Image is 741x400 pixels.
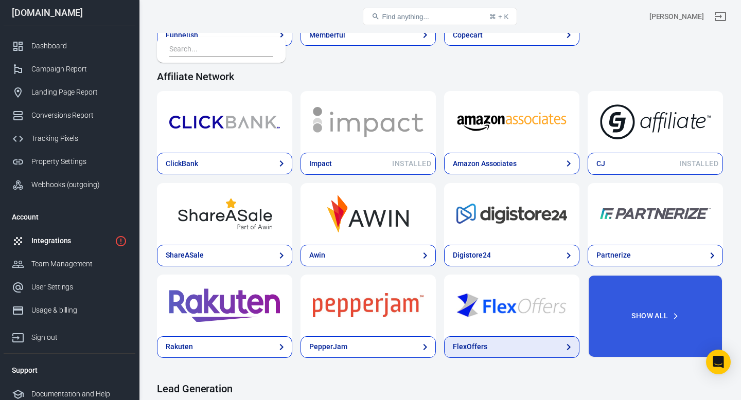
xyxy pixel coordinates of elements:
a: Memberful [301,24,436,46]
a: Funnelish [157,24,292,46]
div: Impact [309,158,332,169]
a: Landing Page Report [4,81,135,104]
div: Webhooks (outgoing) [31,179,127,190]
a: ShareASale [157,245,292,266]
button: Show All [588,275,723,358]
a: Awin [301,245,436,266]
div: [DOMAIN_NAME] [4,8,135,17]
div: Partnerize [596,250,631,261]
a: Impact [301,91,436,153]
h4: Affiliate Network [157,70,723,83]
a: Campaign Report [4,58,135,81]
a: CJInstalled [588,153,723,175]
div: Conversions Report [31,110,127,121]
img: FlexOffers [456,287,567,324]
div: Dashboard [31,41,127,51]
a: Integrations [4,229,135,252]
span: Find anything... [382,13,429,21]
div: Copecart [453,30,483,41]
a: Sign out [708,4,733,29]
div: Memberful [309,30,345,41]
a: User Settings [4,276,135,299]
a: Rakuten [157,336,292,358]
a: PepperJam [301,336,436,358]
li: Account [4,205,135,229]
a: ClickBank [157,153,292,174]
div: CJ [596,158,605,169]
img: CJ [600,103,711,140]
div: ShareASale [166,250,204,261]
svg: 2 networks not verified yet [115,235,127,247]
div: Tracking Pixels [31,133,127,144]
li: Support [4,358,135,383]
div: Account id: UQweojfB [649,11,704,22]
div: Sign out [31,332,127,343]
a: Dashboard [4,34,135,58]
a: Webhooks (outgoing) [4,173,135,196]
div: Integrations [31,235,111,246]
div: Campaign Report [31,64,127,75]
a: Usage & billing [4,299,135,322]
div: FlexOffers [453,341,487,352]
a: ImpactInstalled [301,153,436,175]
h4: Lead Generation [157,383,723,395]
img: PepperJam [313,287,424,324]
a: Conversions Report [4,104,135,127]
a: Digistore24 [444,183,579,245]
div: PepperJam [309,341,347,352]
a: FlexOffers [444,336,579,358]
a: PepperJam [301,275,436,336]
div: Landing Page Report [31,87,127,98]
a: Partnerize [588,183,723,245]
a: ClickBank [157,91,292,153]
div: Digistore24 [453,250,490,261]
input: Search... [169,43,269,57]
div: Property Settings [31,156,127,167]
a: Tracking Pixels [4,127,135,150]
a: Team Management [4,252,135,276]
button: Find anything...⌘ + K [363,8,517,25]
span: Installed [392,157,431,170]
span: Installed [679,157,718,170]
img: Amazon Associates [456,103,567,140]
a: Amazon Associates [444,153,579,174]
a: Amazon Associates [444,91,579,153]
a: Sign out [4,322,135,349]
a: Rakuten [157,275,292,336]
img: Rakuten [169,287,280,324]
div: ⌘ + K [489,13,508,21]
div: Open Intercom Messenger [706,350,731,374]
img: ClickBank [169,103,280,140]
img: Digistore24 [456,195,567,232]
img: Impact [313,103,424,140]
img: ShareASale [169,195,280,232]
a: CJ [588,91,723,153]
a: ShareASale [157,183,292,245]
a: FlexOffers [444,275,579,336]
div: Team Management [31,259,127,269]
div: Funnelish [166,30,198,41]
a: Property Settings [4,150,135,173]
a: Digistore24 [444,245,579,266]
div: Usage & billing [31,305,127,316]
div: Rakuten [166,341,193,352]
div: Amazon Associates [453,158,517,169]
div: Documentation and Help [31,389,127,399]
a: Partnerize [588,245,723,266]
a: Awin [301,183,436,245]
div: Awin [309,250,325,261]
a: Copecart [444,24,579,46]
img: Partnerize [600,195,711,232]
div: User Settings [31,282,127,293]
div: ClickBank [166,158,198,169]
img: Awin [313,195,424,232]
